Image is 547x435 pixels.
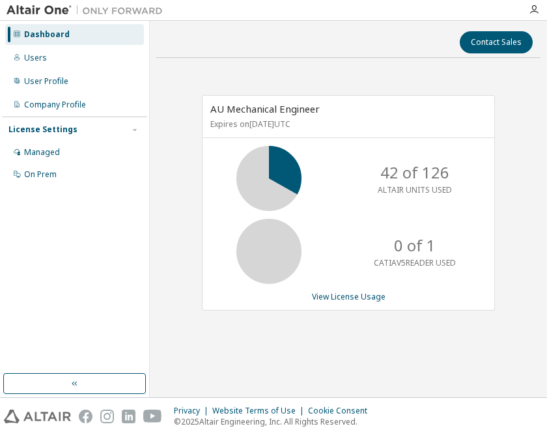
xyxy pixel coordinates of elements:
[7,4,169,17] img: Altair One
[210,119,483,130] p: Expires on [DATE] UTC
[24,147,60,158] div: Managed
[8,124,77,135] div: License Settings
[210,102,320,115] span: AU Mechanical Engineer
[174,406,212,416] div: Privacy
[24,76,68,87] div: User Profile
[24,53,47,63] div: Users
[380,161,449,184] p: 42 of 126
[100,410,114,423] img: instagram.svg
[143,410,162,423] img: youtube.svg
[212,406,308,416] div: Website Terms of Use
[394,234,436,257] p: 0 of 1
[460,31,533,53] button: Contact Sales
[122,410,135,423] img: linkedin.svg
[374,257,456,268] p: CATIAV5READER USED
[174,416,375,427] p: © 2025 Altair Engineering, Inc. All Rights Reserved.
[4,410,71,423] img: altair_logo.svg
[308,406,375,416] div: Cookie Consent
[79,410,92,423] img: facebook.svg
[378,184,452,195] p: ALTAIR UNITS USED
[24,29,70,40] div: Dashboard
[312,291,386,302] a: View License Usage
[24,100,86,110] div: Company Profile
[24,169,57,180] div: On Prem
